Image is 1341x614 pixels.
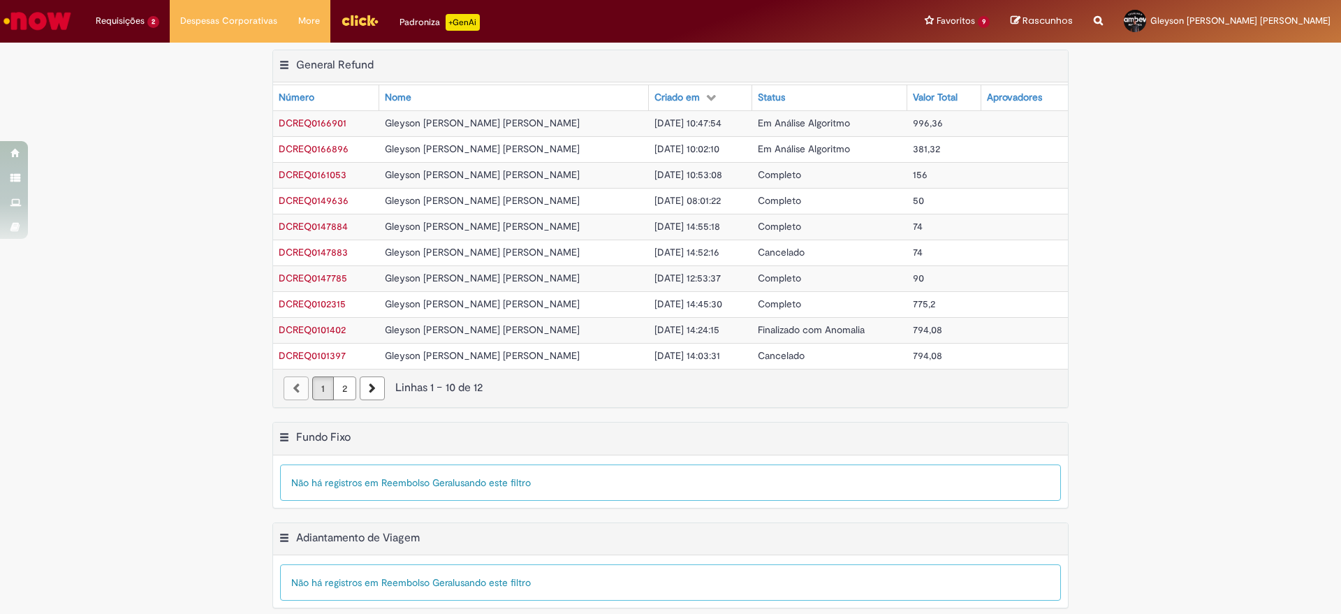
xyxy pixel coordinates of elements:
[654,168,722,181] span: [DATE] 10:53:08
[455,476,531,489] span: usando este filtro
[273,369,1068,407] nav: paginação
[913,220,923,233] span: 74
[654,349,720,362] span: [DATE] 14:03:31
[279,298,346,310] span: DCREQ0102315
[913,142,940,155] span: 381,32
[385,349,580,362] span: Gleyson [PERSON_NAME] [PERSON_NAME]
[312,377,334,400] a: Página 1
[279,220,348,233] a: Abrir Registro: DCREQ0147884
[279,194,349,207] span: DCREQ0149636
[280,564,1061,601] div: Não há registros em Reembolso Geral
[913,298,935,310] span: 775,2
[1023,14,1073,27] span: Rascunhos
[279,91,314,105] div: Número
[96,14,145,28] span: Requisições
[279,194,349,207] a: Abrir Registro: DCREQ0149636
[654,194,721,207] span: [DATE] 08:01:22
[913,194,924,207] span: 50
[360,377,385,400] a: Próxima página
[385,220,580,233] span: Gleyson [PERSON_NAME] [PERSON_NAME]
[279,349,346,362] span: DCREQ0101397
[279,117,346,129] span: DCREQ0166901
[400,14,480,31] div: Padroniza
[385,323,580,336] span: Gleyson [PERSON_NAME] [PERSON_NAME]
[279,430,290,448] button: Fundo Fixo Menu de contexto
[341,10,379,31] img: click_logo_yellow_360x200.png
[913,323,942,336] span: 794,08
[1150,15,1331,27] span: Gleyson [PERSON_NAME] [PERSON_NAME]
[758,323,865,336] span: Finalizado com Anomalia
[279,531,290,549] button: Adiantamento de Viagem Menu de contexto
[279,272,347,284] a: Abrir Registro: DCREQ0147785
[279,298,346,310] a: Abrir Registro: DCREQ0102315
[937,14,975,28] span: Favoritos
[654,91,700,105] div: Criado em
[385,117,580,129] span: Gleyson [PERSON_NAME] [PERSON_NAME]
[385,168,580,181] span: Gleyson [PERSON_NAME] [PERSON_NAME]
[279,272,347,284] span: DCREQ0147785
[279,117,346,129] a: Abrir Registro: DCREQ0166901
[758,194,801,207] span: Completo
[654,272,721,284] span: [DATE] 12:53:37
[913,246,923,258] span: 74
[654,246,719,258] span: [DATE] 14:52:16
[279,142,349,155] a: Abrir Registro: DCREQ0166896
[385,91,411,105] div: Nome
[279,142,349,155] span: DCREQ0166896
[279,168,346,181] a: Abrir Registro: DCREQ0161053
[279,323,346,336] span: DCREQ0101402
[913,349,942,362] span: 794,08
[758,246,805,258] span: Cancelado
[296,430,351,444] h2: Fundo Fixo
[758,91,785,105] div: Status
[654,298,722,310] span: [DATE] 14:45:30
[180,14,277,28] span: Despesas Corporativas
[758,142,850,155] span: Em Análise Algoritmo
[385,142,580,155] span: Gleyson [PERSON_NAME] [PERSON_NAME]
[758,117,850,129] span: Em Análise Algoritmo
[385,194,580,207] span: Gleyson [PERSON_NAME] [PERSON_NAME]
[279,220,348,233] span: DCREQ0147884
[279,58,290,76] button: General Refund Menu de contexto
[758,349,805,362] span: Cancelado
[296,531,420,545] h2: Adiantamento de Viagem
[913,168,928,181] span: 156
[654,220,720,233] span: [DATE] 14:55:18
[279,246,348,258] a: Abrir Registro: DCREQ0147883
[1011,15,1073,28] a: Rascunhos
[758,272,801,284] span: Completo
[455,576,531,589] span: usando este filtro
[1,7,73,35] img: ServiceNow
[296,58,374,72] h2: General Refund
[284,380,1057,396] div: Linhas 1 − 10 de 12
[758,298,801,310] span: Completo
[298,14,320,28] span: More
[385,298,580,310] span: Gleyson [PERSON_NAME] [PERSON_NAME]
[913,272,924,284] span: 90
[147,16,159,28] span: 2
[654,323,719,336] span: [DATE] 14:24:15
[654,142,719,155] span: [DATE] 10:02:10
[385,272,580,284] span: Gleyson [PERSON_NAME] [PERSON_NAME]
[913,117,943,129] span: 996,36
[758,220,801,233] span: Completo
[446,14,480,31] p: +GenAi
[385,246,580,258] span: Gleyson [PERSON_NAME] [PERSON_NAME]
[280,465,1061,501] div: Não há registros em Reembolso Geral
[987,91,1042,105] div: Aprovadores
[913,91,958,105] div: Valor Total
[758,168,801,181] span: Completo
[978,16,990,28] span: 9
[279,323,346,336] a: Abrir Registro: DCREQ0101402
[279,246,348,258] span: DCREQ0147883
[654,117,721,129] span: [DATE] 10:47:54
[333,377,356,400] a: Página 2
[279,168,346,181] span: DCREQ0161053
[279,349,346,362] a: Abrir Registro: DCREQ0101397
